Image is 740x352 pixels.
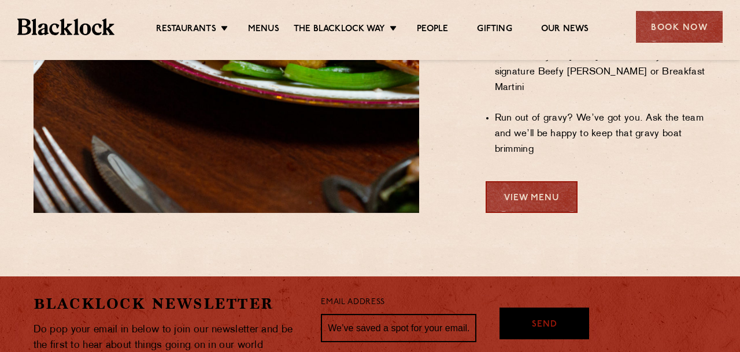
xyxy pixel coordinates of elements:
div: Book Now [636,11,723,43]
span: Send [532,319,557,332]
li: Run out of gravy? We’ve got you. Ask the team and we’ll be happy to keep that gravy boat brimming [495,111,707,158]
h2: Blacklock Newsletter [34,294,304,314]
a: Restaurants [156,24,216,36]
a: People [417,24,448,36]
li: If you had a big [DATE] or need a little booster to kickstart your [DATE] be sure to try our sign... [495,33,707,96]
img: BL_Textured_Logo-footer-cropped.svg [17,18,114,35]
a: Our News [541,24,589,36]
input: We’ve saved a spot for your email... [321,314,476,343]
a: View Menu [486,181,578,213]
a: Gifting [477,24,512,36]
label: Email Address [321,296,384,309]
a: Menus [248,24,279,36]
a: The Blacklock Way [294,24,385,36]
